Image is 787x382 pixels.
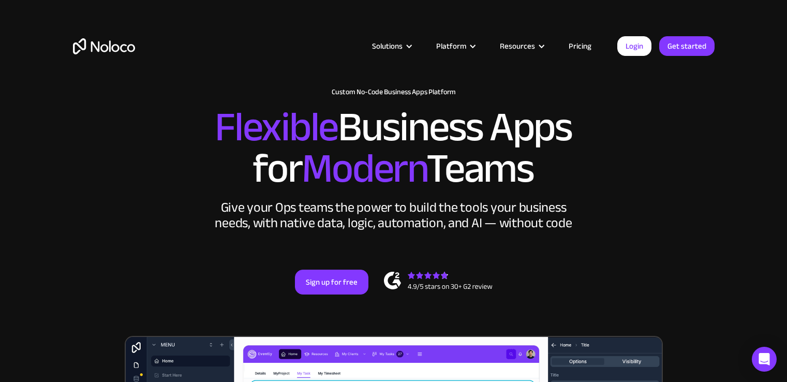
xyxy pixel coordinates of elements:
div: Resources [487,39,556,53]
a: Sign up for free [295,270,368,295]
span: Flexible [215,89,338,166]
a: home [73,38,135,54]
div: Solutions [359,39,423,53]
div: Platform [423,39,487,53]
div: Solutions [372,39,403,53]
span: Modern [302,130,426,207]
div: Platform [436,39,466,53]
a: Pricing [556,39,604,53]
a: Login [617,36,651,56]
h2: Business Apps for Teams [73,107,715,189]
div: Open Intercom Messenger [752,347,777,372]
a: Get started [659,36,715,56]
div: Give your Ops teams the power to build the tools your business needs, with native data, logic, au... [213,200,575,231]
div: Resources [500,39,535,53]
